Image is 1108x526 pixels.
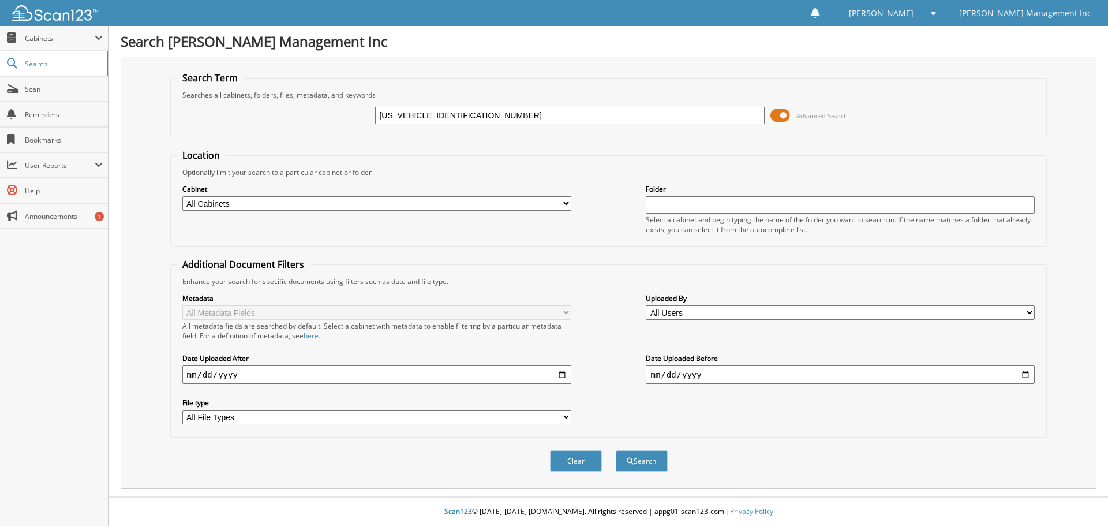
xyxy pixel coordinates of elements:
[177,90,1041,100] div: Searches all cabinets, folders, files, metadata, and keywords
[12,5,98,21] img: scan123-logo-white.svg
[95,212,104,221] div: 1
[616,450,668,472] button: Search
[646,184,1035,194] label: Folder
[182,353,571,363] label: Date Uploaded After
[796,111,848,120] span: Advanced Search
[177,277,1041,286] div: Enhance your search for specific documents using filters such as date and file type.
[25,110,103,120] span: Reminders
[25,211,103,221] span: Announcements
[304,331,319,341] a: here
[444,506,472,516] span: Scan123
[646,215,1035,234] div: Select a cabinet and begin typing the name of the folder you want to search in. If the name match...
[177,258,310,271] legend: Additional Document Filters
[25,135,103,145] span: Bookmarks
[182,398,571,408] label: File type
[550,450,602,472] button: Clear
[25,161,95,170] span: User Reports
[182,321,571,341] div: All metadata fields are searched by default. Select a cabinet with metadata to enable filtering b...
[109,498,1108,526] div: © [DATE]-[DATE] [DOMAIN_NAME]. All rights reserved | appg01-scan123-com |
[25,84,103,94] span: Scan
[25,33,95,43] span: Cabinets
[646,293,1035,303] label: Uploaded By
[849,10,914,17] span: [PERSON_NAME]
[182,365,571,384] input: start
[177,149,226,162] legend: Location
[182,293,571,303] label: Metadata
[25,59,101,69] span: Search
[121,32,1096,51] h1: Search [PERSON_NAME] Management Inc
[730,506,773,516] a: Privacy Policy
[177,167,1041,177] div: Optionally limit your search to a particular cabinet or folder
[25,186,103,196] span: Help
[959,10,1091,17] span: [PERSON_NAME] Management Inc
[646,365,1035,384] input: end
[182,184,571,194] label: Cabinet
[177,72,244,84] legend: Search Term
[646,353,1035,363] label: Date Uploaded Before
